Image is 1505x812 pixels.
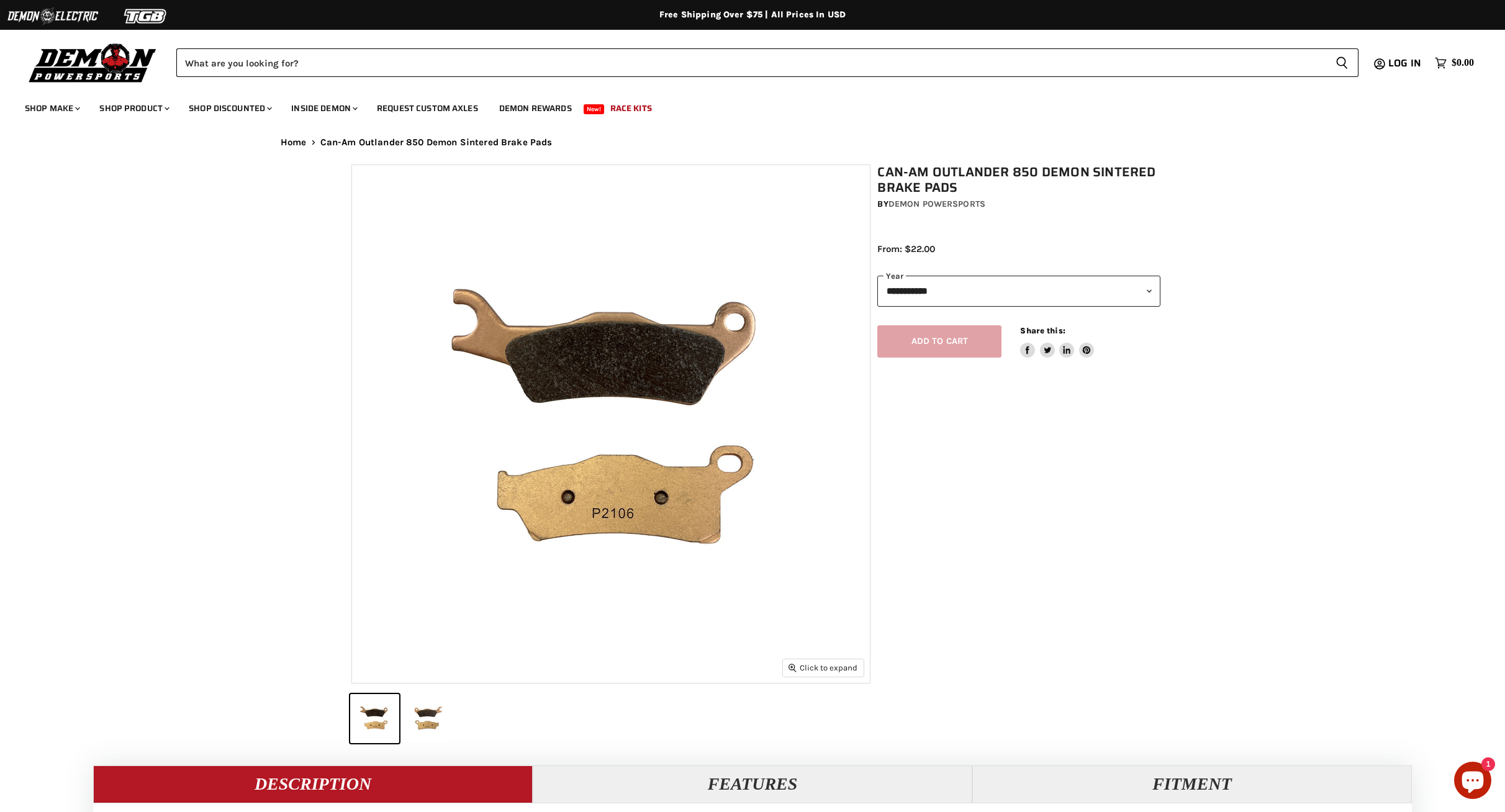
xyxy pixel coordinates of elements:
div: by [877,197,1160,211]
nav: Breadcrumbs [256,137,1249,148]
a: Shop Product [90,96,177,121]
button: Fitment [972,765,1412,803]
a: Request Custom Axles [368,96,487,121]
button: Features [533,765,972,803]
img: Can-Am Outlander 850 Demon Sintered Brake Pads [352,165,870,683]
a: Inside Demon [282,96,365,121]
select: year [877,276,1160,306]
a: Home [281,137,307,148]
a: Shop Make [16,96,88,121]
a: $0.00 [1429,54,1480,72]
aside: Share this: [1020,325,1094,358]
span: $0.00 [1452,57,1474,69]
img: Demon Electric Logo 2 [6,4,99,28]
a: Race Kits [601,96,661,121]
inbox-online-store-chat: Shopify online store chat [1450,762,1495,802]
input: Search [176,48,1326,77]
button: Search [1326,48,1358,77]
a: Log in [1383,58,1429,69]
img: Demon Powersports [25,40,161,84]
button: Can-Am Outlander 850 Demon Sintered Brake Pads thumbnail [403,694,452,743]
span: Can-Am Outlander 850 Demon Sintered Brake Pads [320,137,553,148]
span: Log in [1388,55,1421,71]
a: Demon Powersports [888,199,985,209]
form: Product [176,48,1358,77]
img: TGB Logo 2 [99,4,192,28]
ul: Main menu [16,91,1471,121]
span: Click to expand [789,663,857,672]
span: Share this: [1020,326,1065,335]
span: From: $22.00 [877,243,935,255]
div: Free Shipping Over $75 | All Prices In USD [256,9,1249,20]
button: Description [93,765,533,803]
a: Demon Rewards [490,96,581,121]
span: New! [584,104,605,114]
a: Shop Discounted [179,96,279,121]
button: Can-Am Outlander 850 Demon Sintered Brake Pads thumbnail [350,694,399,743]
h1: Can-Am Outlander 850 Demon Sintered Brake Pads [877,165,1160,196]
button: Click to expand [783,659,864,676]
